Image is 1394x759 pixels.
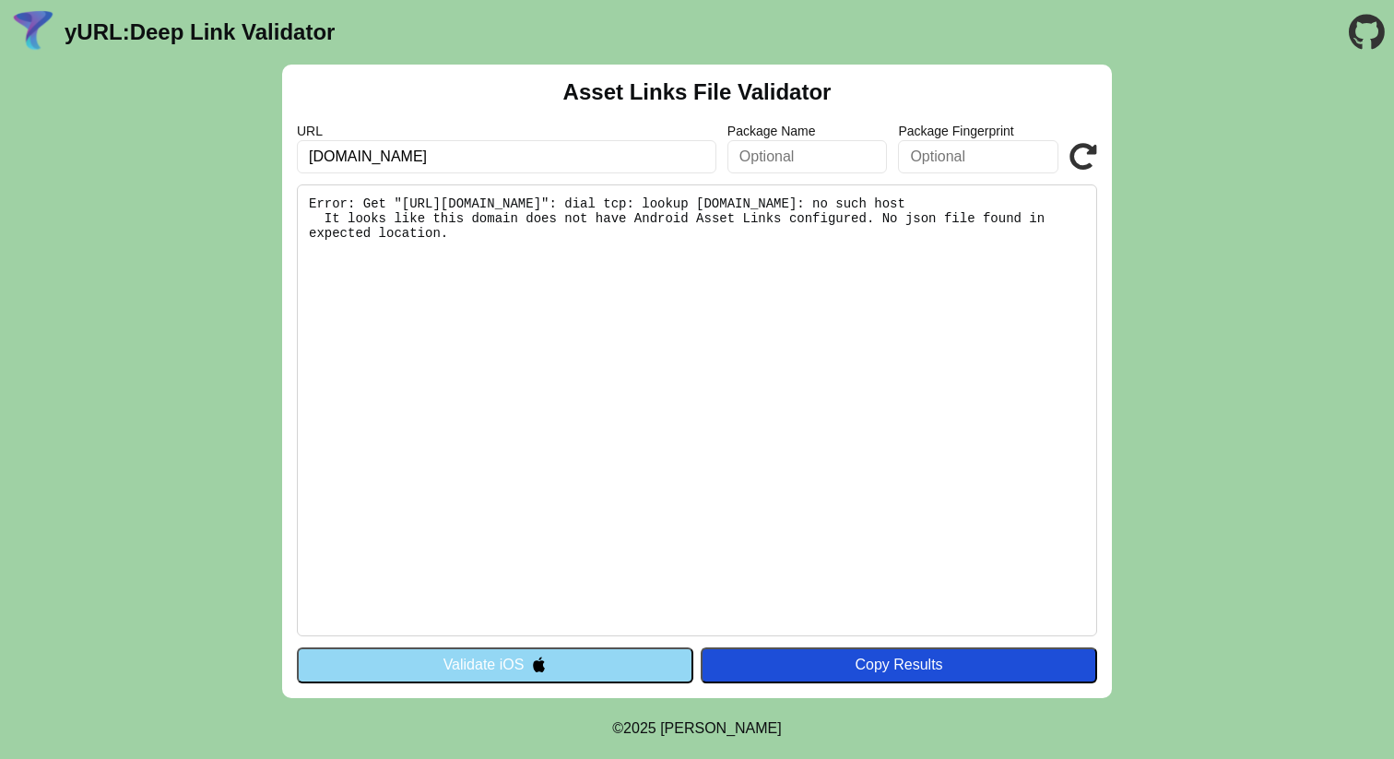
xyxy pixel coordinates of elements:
label: Package Fingerprint [898,124,1058,138]
button: Validate iOS [297,647,693,682]
input: Optional [898,140,1058,173]
input: Required [297,140,716,173]
a: Michael Ibragimchayev's Personal Site [660,720,782,736]
h2: Asset Links File Validator [563,79,832,105]
a: yURL:Deep Link Validator [65,19,335,45]
img: yURL Logo [9,8,57,56]
input: Optional [727,140,888,173]
div: Copy Results [710,657,1088,673]
label: Package Name [727,124,888,138]
pre: Error: Get "[URL][DOMAIN_NAME]": dial tcp: lookup [DOMAIN_NAME]: no such host It looks like this ... [297,184,1097,636]
span: 2025 [623,720,656,736]
footer: © [612,698,781,759]
label: URL [297,124,716,138]
button: Copy Results [701,647,1097,682]
img: appleIcon.svg [531,657,547,672]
